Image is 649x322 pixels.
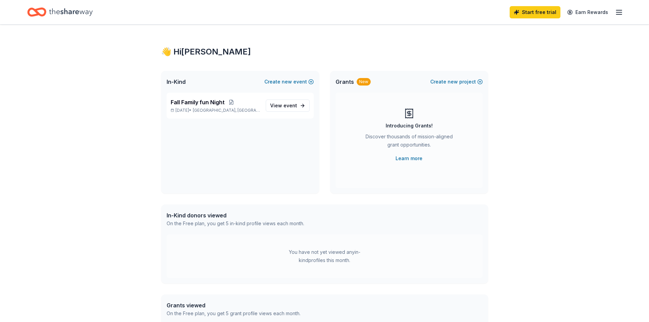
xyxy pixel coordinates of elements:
span: Grants [336,78,354,86]
span: event [283,103,297,108]
span: new [448,78,458,86]
span: In-Kind [167,78,186,86]
a: Earn Rewards [563,6,612,18]
div: New [357,78,371,86]
div: On the Free plan, you get 5 grant profile views each month. [167,309,300,318]
p: [DATE] • [171,108,260,113]
a: View event [266,99,310,112]
div: Discover thousands of mission-aligned grant opportunities. [363,133,455,152]
a: Learn more [396,154,422,163]
div: Introducing Grants! [386,122,433,130]
button: Createnewevent [264,78,314,86]
div: You have not yet viewed any in-kind profiles this month. [282,248,367,264]
div: Grants viewed [167,301,300,309]
span: [GEOGRAPHIC_DATA], [GEOGRAPHIC_DATA] [193,108,260,113]
div: 👋 Hi [PERSON_NAME] [161,46,488,57]
a: Start free trial [510,6,560,18]
a: Home [27,4,93,20]
div: In-Kind donors viewed [167,211,304,219]
button: Createnewproject [430,78,483,86]
span: new [282,78,292,86]
span: Fall Family fun Night [171,98,225,106]
div: On the Free plan, you get 5 in-kind profile views each month. [167,219,304,228]
span: View [270,102,297,110]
